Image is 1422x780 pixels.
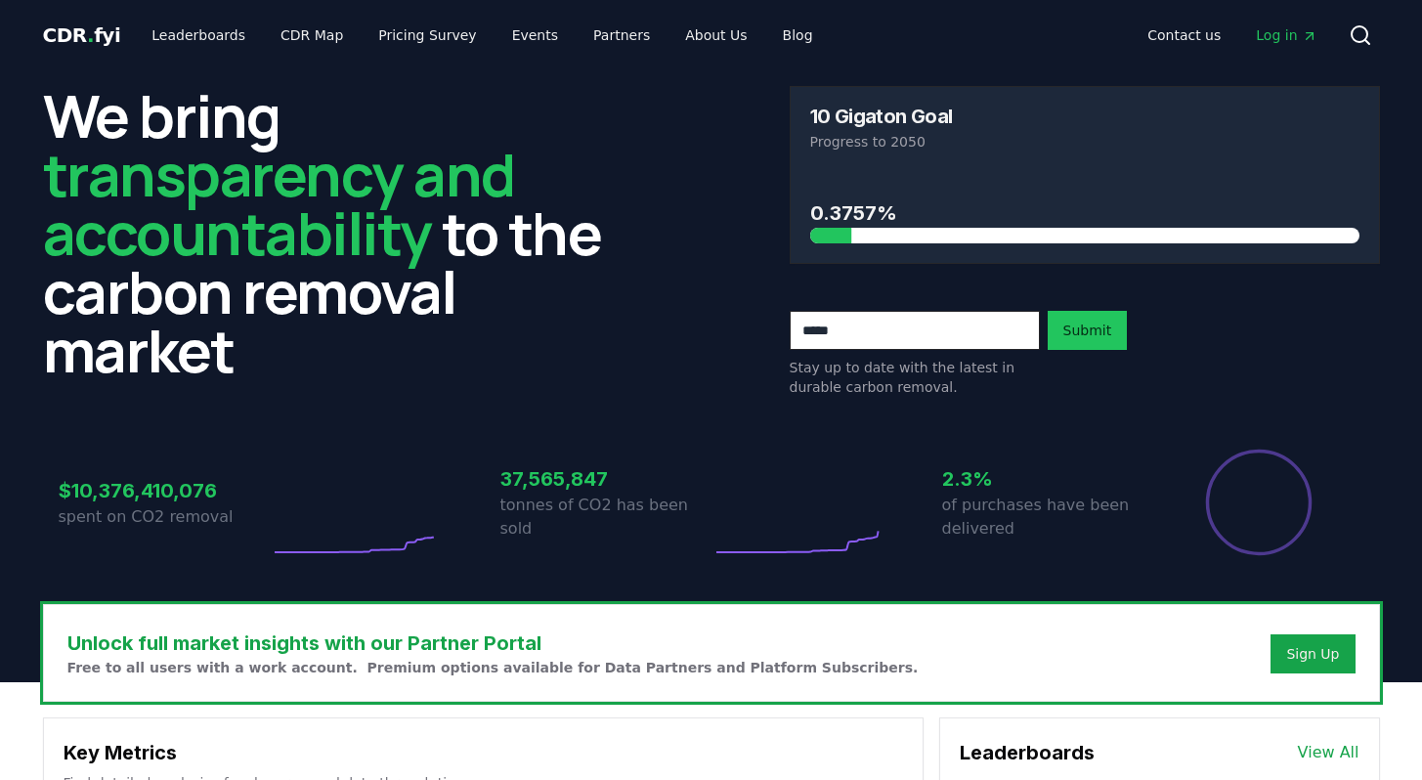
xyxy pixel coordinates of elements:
[1256,25,1316,45] span: Log in
[1298,741,1359,764] a: View All
[810,107,953,126] h3: 10 Gigaton Goal
[43,86,633,379] h2: We bring to the carbon removal market
[59,505,270,529] p: spent on CO2 removal
[265,18,359,53] a: CDR Map
[1240,18,1332,53] a: Log in
[67,658,919,677] p: Free to all users with a work account. Premium options available for Data Partners and Platform S...
[790,358,1040,397] p: Stay up to date with the latest in durable carbon removal.
[1271,634,1355,673] button: Sign Up
[942,464,1153,494] h3: 2.3%
[87,23,94,47] span: .
[578,18,666,53] a: Partners
[59,476,270,505] h3: $10,376,410,076
[810,132,1359,152] p: Progress to 2050
[500,494,711,541] p: tonnes of CO2 has been sold
[1132,18,1332,53] nav: Main
[960,738,1095,767] h3: Leaderboards
[1132,18,1236,53] a: Contact us
[767,18,829,53] a: Blog
[136,18,261,53] a: Leaderboards
[1204,448,1314,557] div: Percentage of sales delivered
[67,628,919,658] h3: Unlock full market insights with our Partner Portal
[363,18,492,53] a: Pricing Survey
[1286,644,1339,664] a: Sign Up
[64,738,903,767] h3: Key Metrics
[942,494,1153,541] p: of purchases have been delivered
[136,18,828,53] nav: Main
[669,18,762,53] a: About Us
[810,198,1359,228] h3: 0.3757%
[1048,311,1128,350] button: Submit
[43,23,121,47] span: CDR fyi
[43,22,121,49] a: CDR.fyi
[496,18,574,53] a: Events
[500,464,711,494] h3: 37,565,847
[43,134,515,273] span: transparency and accountability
